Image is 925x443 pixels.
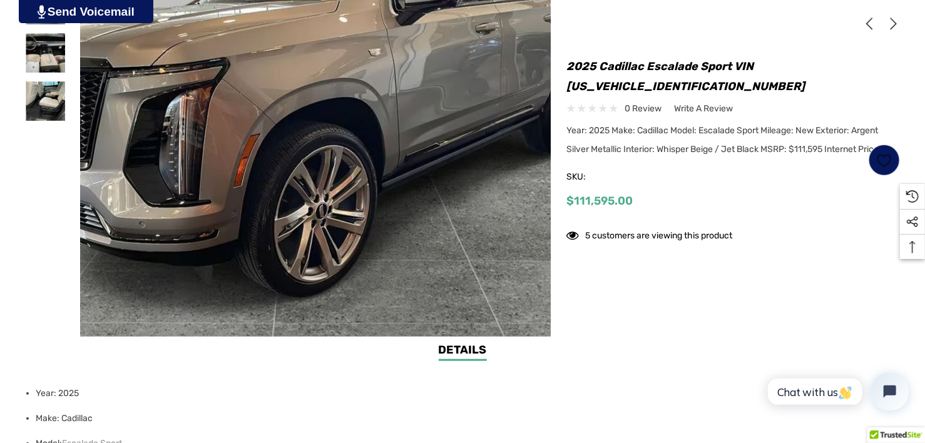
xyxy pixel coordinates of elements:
[26,33,65,73] img: For Sale 2025 Cadillac Escalade Sport VIN 1GYS9FRL2SR209666
[566,194,633,208] span: $111,595.00
[906,190,919,203] svg: Recently Viewed
[36,406,892,431] li: Make: Cadillac
[900,241,925,253] svg: Top
[869,145,900,176] a: Wish List
[674,103,733,115] span: Write a Review
[26,81,65,121] img: For Sale 2025 Cadillac Escalade Sport VIN 1GYS9FRL2SR209666
[566,224,732,243] div: 5 customers are viewing this product
[36,381,892,406] li: Year: 2025
[877,153,892,168] svg: Wish List
[906,216,919,228] svg: Social Media
[439,342,487,361] a: Details
[674,101,733,116] a: Write a Review
[882,18,900,30] a: Next
[625,101,662,116] span: 0 review
[863,18,881,30] a: Previous
[566,56,900,96] h1: 2025 Cadillac Escalade Sport VIN [US_VEHICLE_IDENTIFICATION_NUMBER]
[566,125,887,155] span: Year: 2025 Make: Cadillac Model: Escalade Sport Mileage: New Exterior: Argent Silver Metallic Int...
[566,168,629,186] span: SKU:
[754,362,919,421] iframe: Tidio Chat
